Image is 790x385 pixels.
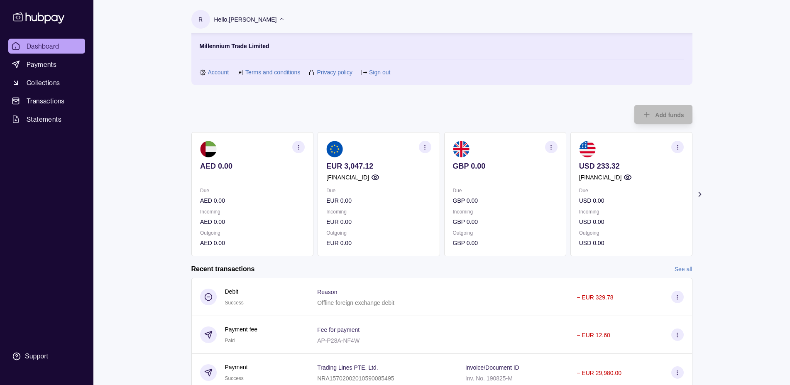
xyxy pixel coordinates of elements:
[8,348,85,365] a: Support
[465,364,519,371] p: Invoice/Document ID
[577,294,613,301] p: − EUR 329.78
[225,338,235,343] span: Paid
[452,162,557,171] p: GBP 0.00
[225,325,258,334] p: Payment fee
[27,59,56,69] span: Payments
[369,68,390,77] a: Sign out
[655,112,684,118] span: Add funds
[579,207,683,216] p: Incoming
[326,207,431,216] p: Incoming
[317,375,394,382] p: NRA15702002010590085495
[579,173,621,182] p: [FINANCIAL_ID]
[200,207,305,216] p: Incoming
[317,337,360,344] p: AP-P28A-NF4W
[326,186,431,195] p: Due
[225,375,244,381] span: Success
[452,217,557,226] p: GBP 0.00
[452,196,557,205] p: GBP 0.00
[225,287,244,296] p: Debit
[579,186,683,195] p: Due
[317,289,337,295] p: Reason
[326,173,369,182] p: [FINANCIAL_ID]
[27,41,59,51] span: Dashboard
[200,228,305,238] p: Outgoing
[191,265,255,274] h2: Recent transactions
[452,228,557,238] p: Outgoing
[27,78,60,88] span: Collections
[225,300,244,306] span: Success
[452,207,557,216] p: Incoming
[326,217,431,226] p: EUR 0.00
[579,196,683,205] p: USD 0.00
[577,332,610,338] p: − EUR 12.60
[452,186,557,195] p: Due
[579,217,683,226] p: USD 0.00
[452,141,469,157] img: gb
[200,162,305,171] p: AED 0.00
[27,96,65,106] span: Transactions
[208,68,229,77] a: Account
[326,228,431,238] p: Outgoing
[200,196,305,205] p: AED 0.00
[317,364,378,371] p: Trading Lines PTE. Ltd.
[577,370,621,376] p: − EUR 29,980.00
[326,141,343,157] img: eu
[634,105,692,124] button: Add funds
[200,42,269,51] p: Millennium Trade Limited
[8,39,85,54] a: Dashboard
[245,68,300,77] a: Terms and conditions
[27,114,61,124] span: Statements
[326,162,431,171] p: EUR 3,047.12
[579,228,683,238] p: Outgoing
[579,162,683,171] p: USD 233.32
[465,375,513,382] p: Inv. No. 190825-M
[317,68,352,77] a: Privacy policy
[200,141,217,157] img: ae
[198,15,203,24] p: R
[200,238,305,248] p: AED 0.00
[8,112,85,127] a: Statements
[225,363,248,372] p: Payment
[200,186,305,195] p: Due
[579,238,683,248] p: USD 0.00
[326,196,431,205] p: EUR 0.00
[8,93,85,108] a: Transactions
[579,141,595,157] img: us
[317,299,394,306] p: Offline foreign exchange debit
[452,238,557,248] p: GBP 0.00
[214,15,277,24] p: Hello, [PERSON_NAME]
[326,238,431,248] p: EUR 0.00
[317,326,360,333] p: Fee for payment
[8,75,85,90] a: Collections
[200,217,305,226] p: AED 0.00
[675,265,692,274] a: See all
[8,57,85,72] a: Payments
[25,352,48,361] div: Support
